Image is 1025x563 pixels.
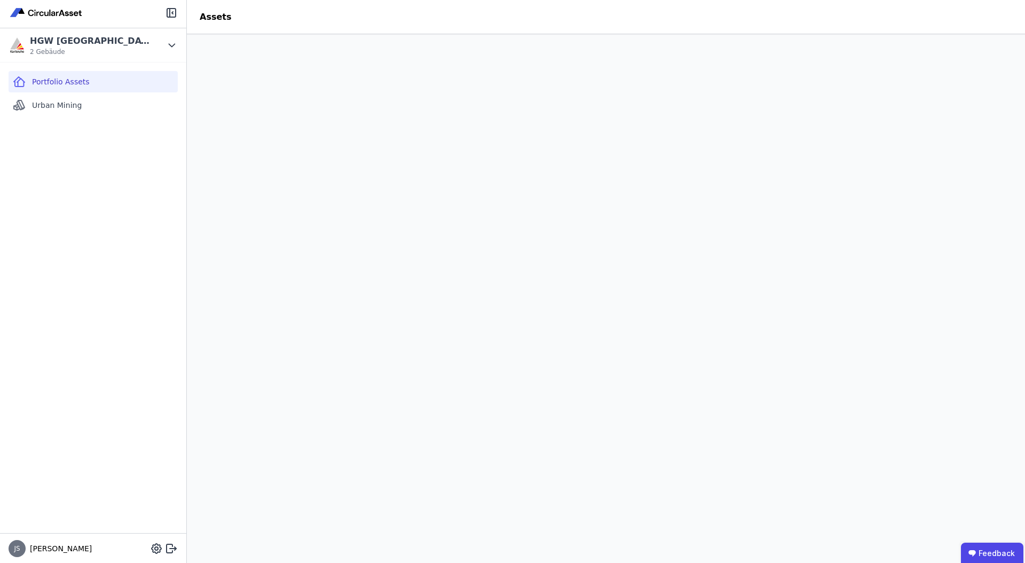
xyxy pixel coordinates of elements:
[32,100,82,111] span: Urban Mining
[30,35,153,48] div: HGW [GEOGRAPHIC_DATA]
[187,11,244,24] div: Assets
[187,34,1025,563] iframe: retool
[32,76,90,87] span: Portfolio Assets
[30,48,153,56] span: 2 Gebäude
[14,545,20,552] span: JS
[9,37,26,54] img: HGW Karlsruhe
[26,543,92,554] span: [PERSON_NAME]
[9,6,84,19] img: Concular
